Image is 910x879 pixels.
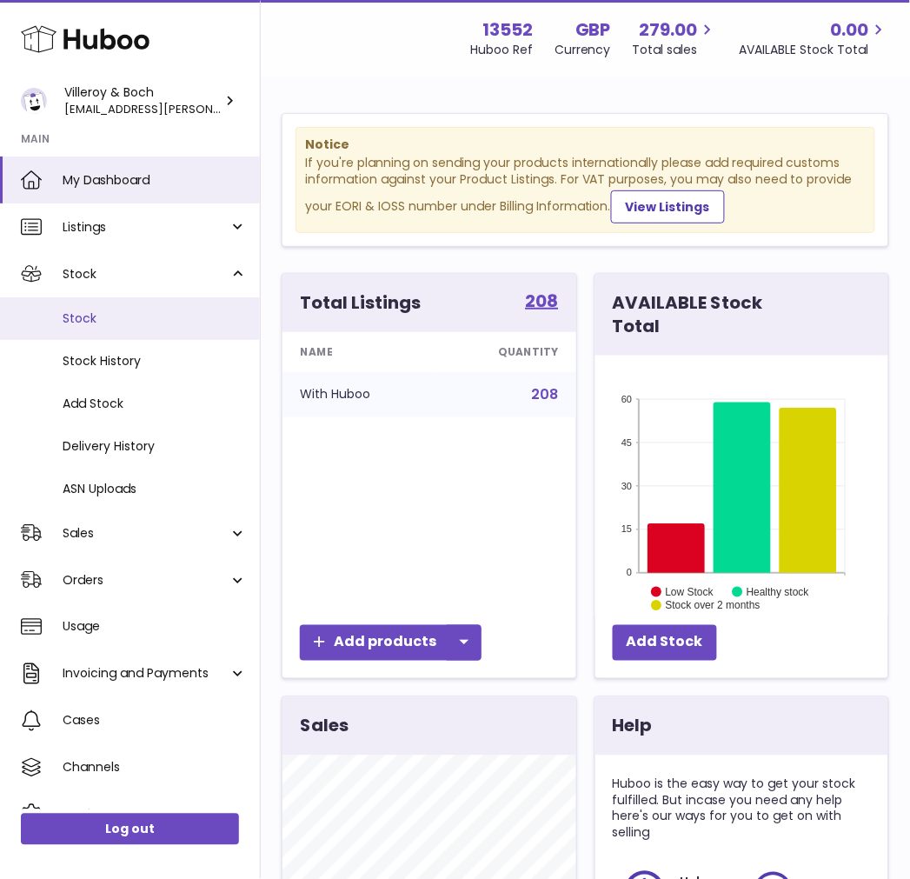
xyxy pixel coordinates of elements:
a: 208 [532,384,559,404]
text: 45 [621,437,632,448]
strong: GBP [575,18,611,42]
td: With Huboo [282,372,437,417]
strong: 13552 [482,18,533,42]
th: Quantity [437,332,576,372]
h3: Sales [300,715,349,738]
text: 15 [621,524,632,535]
strong: Notice [305,137,866,153]
div: Villeroy & Boch [64,84,221,117]
div: If you're planning on sending your products internationally please add required customs informati... [305,155,866,223]
div: Currency [555,42,611,58]
span: Cases [63,713,247,729]
span: 279.00 [640,18,698,42]
text: Stock over 2 months [665,600,760,612]
a: View Listings [611,190,725,223]
span: Listings [63,219,229,236]
text: Healthy stock [747,586,810,598]
a: 0.00 AVAILABLE Stock Total [740,18,889,58]
span: Add Stock [63,396,247,412]
a: Log out [21,814,239,845]
span: ASN Uploads [63,481,247,497]
text: Low Stock [665,586,714,598]
text: 60 [621,394,632,404]
span: Total sales [633,42,718,58]
a: Add Stock [613,625,717,661]
span: Stock History [63,353,247,370]
h3: AVAILABLE Stock Total [613,291,811,338]
h3: Total Listings [300,291,421,315]
strong: 208 [526,292,559,310]
p: Huboo is the easy way to get your stock fulfilled. But incase you need any help here's our ways f... [613,776,872,842]
span: AVAILABLE Stock Total [740,42,889,58]
text: 30 [621,481,632,491]
a: 279.00 Total sales [633,18,718,58]
span: Delivery History [63,438,247,455]
div: Huboo Ref [470,42,533,58]
span: Invoicing and Payments [63,666,229,683]
span: Channels [63,760,247,776]
text: 0 [627,568,632,578]
span: Stock [63,310,247,327]
span: Settings [63,807,247,823]
th: Name [282,332,437,372]
span: Orders [63,572,229,589]
span: 0.00 [831,18,869,42]
span: Stock [63,266,229,283]
h3: Help [613,715,653,738]
span: My Dashboard [63,172,247,189]
span: Sales [63,525,229,542]
a: 208 [526,292,559,313]
img: liu.rosanne@villeroy-boch.com [21,88,47,114]
span: Usage [63,619,247,636]
a: Add products [300,625,482,661]
span: [EMAIL_ADDRESS][PERSON_NAME][DOMAIN_NAME] [64,100,352,117]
